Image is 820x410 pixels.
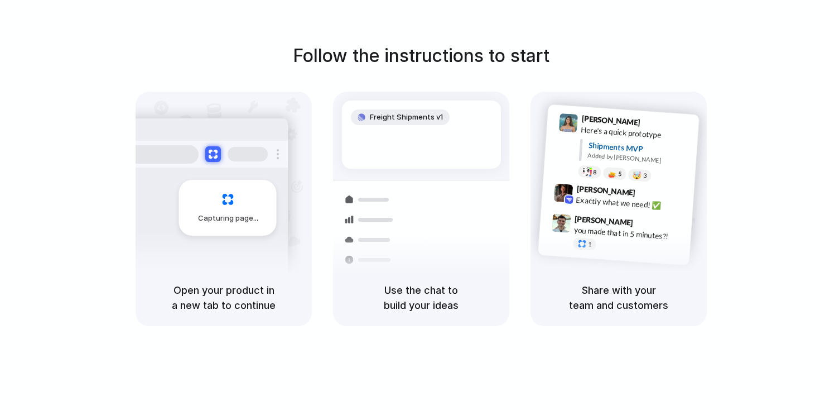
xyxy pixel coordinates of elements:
[293,42,549,69] h1: Follow the instructions to start
[581,112,640,128] span: [PERSON_NAME]
[587,151,690,167] div: Added by [PERSON_NAME]
[149,283,298,313] h5: Open your product in a new tab to continue
[639,188,662,202] span: 9:42 AM
[198,213,260,224] span: Capturing page
[588,140,691,158] div: Shipments MVP
[576,183,635,199] span: [PERSON_NAME]
[575,213,634,229] span: [PERSON_NAME]
[544,283,693,313] h5: Share with your team and customers
[636,218,659,231] span: 9:47 AM
[633,171,642,179] div: 🤯
[644,118,667,131] span: 9:41 AM
[588,241,592,247] span: 1
[576,194,687,213] div: Exactly what we need! ✅
[618,171,622,177] span: 5
[581,124,692,143] div: Here's a quick prototype
[593,169,597,175] span: 8
[370,112,443,123] span: Freight Shipments v1
[346,283,496,313] h5: Use the chat to build your ideas
[643,173,647,179] span: 3
[573,225,685,244] div: you made that in 5 minutes?!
